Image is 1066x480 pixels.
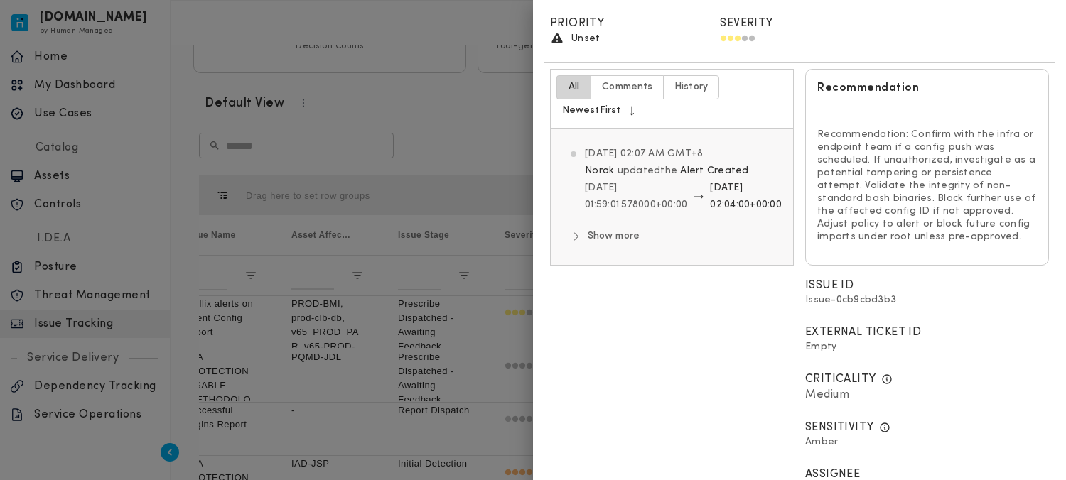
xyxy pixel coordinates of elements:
div: Medium [720,32,755,46]
p: Unset [571,33,600,45]
span: updated the [618,165,678,176]
span: Empty [805,342,836,352]
span: Medium [805,389,849,400]
p: [DATE] 02:07 AM GMT+8 [585,146,782,163]
p: [DATE] 01:59:01.578000+00:00 [585,180,687,214]
button: history [663,75,719,99]
span: Sensitivity [805,422,873,433]
button: all [556,75,591,99]
span: Severity [720,18,772,29]
span: External Ticket ID [805,327,921,338]
span: Issue ID [805,280,854,291]
h6: Recommendation [817,81,1037,95]
span: Priority [550,15,604,32]
div: Importance of the asset to the business [881,373,893,385]
span: External Ticket ID [805,324,921,341]
p: Norak Alert Created [585,163,749,180]
span: Severity [720,15,772,32]
p: [DATE] 02:04:00+00:00 [710,180,782,214]
span: Sensitivity [805,419,873,436]
span: Amber [805,437,838,447]
span: Issue ID [805,277,854,294]
button: NewestFirst [556,99,640,122]
button: comments [591,75,664,99]
span: Priority [550,18,604,29]
p: Recommendation: Confirm with the infra or endpoint team if a config push was scheduled. If unauth... [817,129,1037,244]
span: Issue-0cb9cbd3b3 [805,295,896,305]
span: Criticality [805,371,876,388]
button: Show more [568,225,645,248]
span: Assignee [805,469,860,480]
div: Confidentiality of the data that the asset is processing [879,422,890,433]
span: Criticality [805,373,876,385]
